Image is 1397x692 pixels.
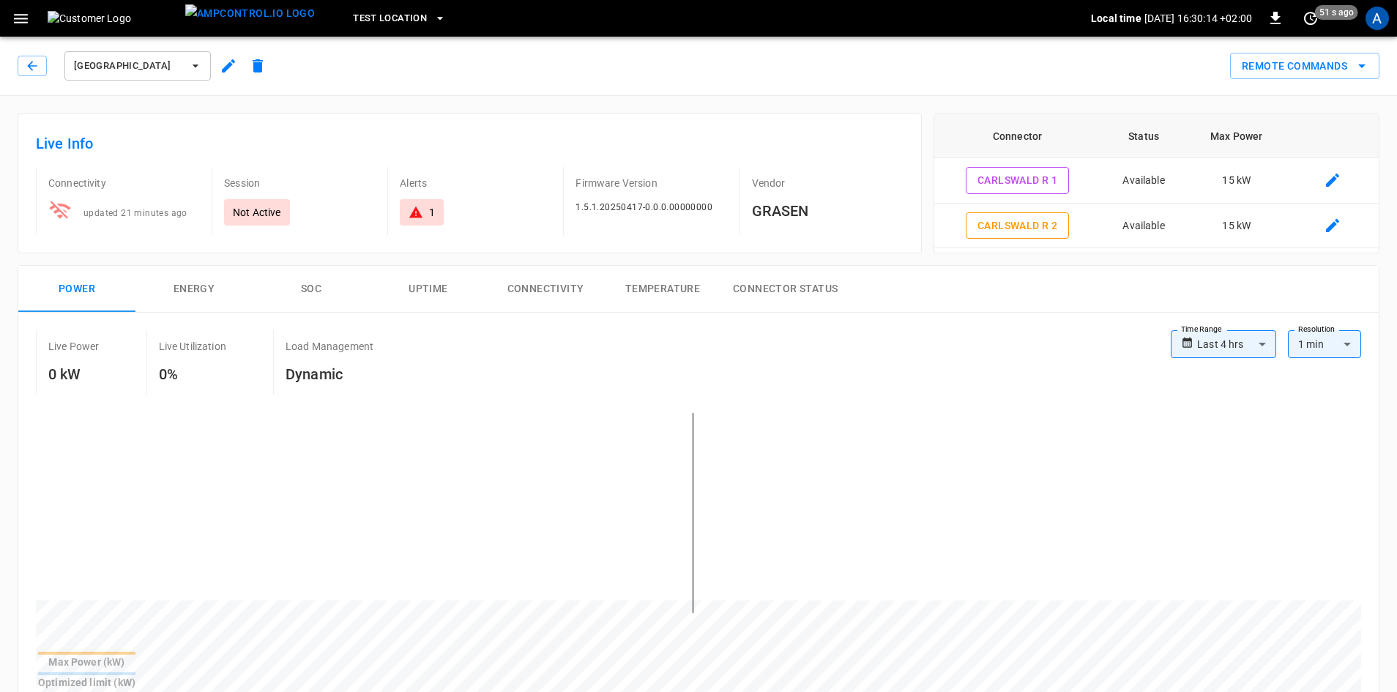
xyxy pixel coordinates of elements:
div: Last 4 hrs [1197,330,1276,358]
button: Temperature [604,266,721,313]
button: Carlswald R 1 [966,167,1069,194]
p: Local time [1091,11,1141,26]
button: SOC [253,266,370,313]
h6: GRASEN [752,199,904,223]
button: Carlswald R 2 [966,212,1069,239]
p: Firmware Version [575,176,727,190]
p: Live Power [48,339,100,354]
button: Test Location [347,4,452,33]
label: Time Range [1181,324,1222,335]
th: Connector [934,114,1101,158]
td: 15 kW [1187,204,1286,249]
button: Uptime [370,266,487,313]
p: Live Utilization [159,339,226,354]
td: Available [1100,158,1186,204]
span: updated 21 minutes ago [83,208,187,218]
td: Available [1100,204,1186,249]
img: ampcontrol.io logo [185,4,315,23]
p: [DATE] 16:30:14 +02:00 [1144,11,1252,26]
button: Power [18,266,135,313]
p: Vendor [752,176,904,190]
button: Remote Commands [1230,53,1379,80]
button: Energy [135,266,253,313]
h6: 0% [159,362,226,386]
p: Load Management [286,339,373,354]
td: 15 kW [1187,158,1286,204]
table: connector table [934,114,1379,248]
h6: Dynamic [286,362,373,386]
p: Session [224,176,376,190]
h6: Live Info [36,132,904,155]
p: Connectivity [48,176,200,190]
span: 1.5.1.20250417-0.0.0.00000000 [575,202,712,212]
button: [GEOGRAPHIC_DATA] [64,51,211,81]
th: Max Power [1187,114,1286,158]
span: Test Location [353,10,427,27]
th: Status [1100,114,1186,158]
div: 1 [429,205,435,220]
button: set refresh interval [1299,7,1322,30]
label: Resolution [1298,324,1335,335]
h6: 0 kW [48,362,100,386]
div: 1 min [1288,330,1361,358]
img: Customer Logo [48,11,179,26]
span: 51 s ago [1315,5,1358,20]
button: Connector Status [721,266,849,313]
div: profile-icon [1366,7,1389,30]
div: remote commands options [1230,53,1379,80]
p: Not Active [233,205,281,220]
p: Alerts [400,176,551,190]
span: [GEOGRAPHIC_DATA] [74,58,182,75]
button: Connectivity [487,266,604,313]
